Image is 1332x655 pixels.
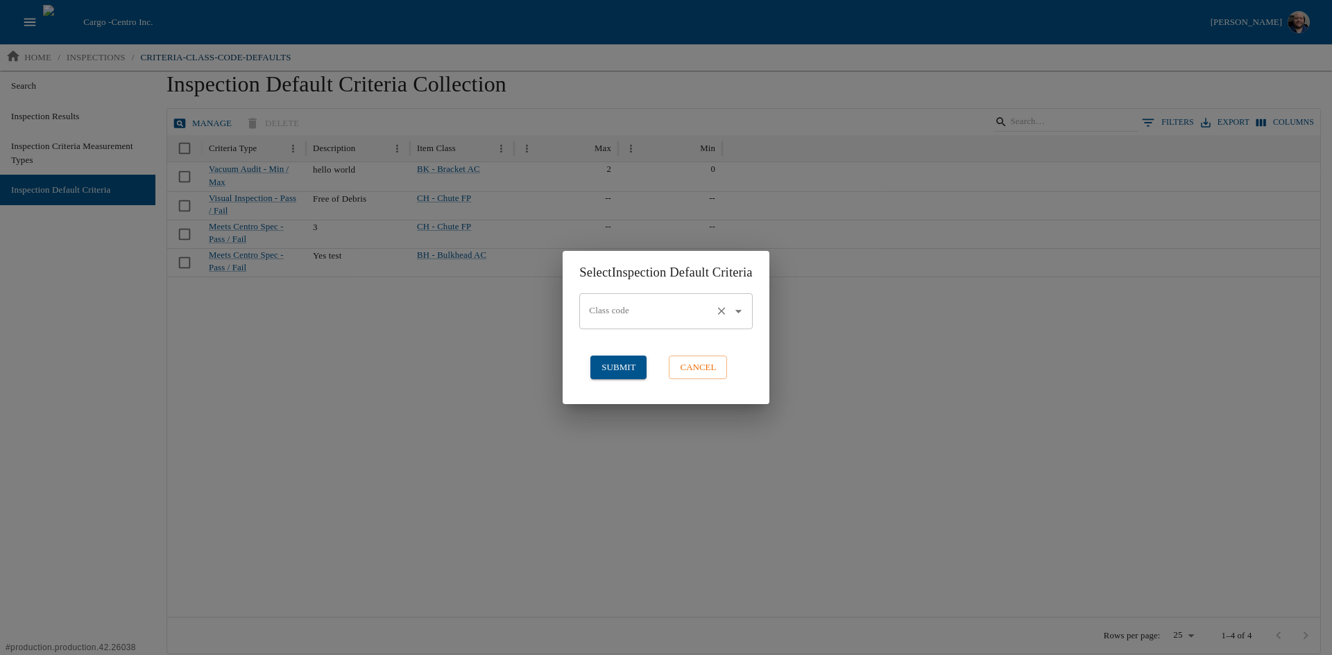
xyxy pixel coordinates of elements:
[712,302,731,321] button: Clear
[729,302,747,320] button: Open
[612,265,753,279] span: Inspection Default Criteria
[590,356,647,380] button: submit
[563,251,769,294] h2: Select
[669,356,727,380] button: cancel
